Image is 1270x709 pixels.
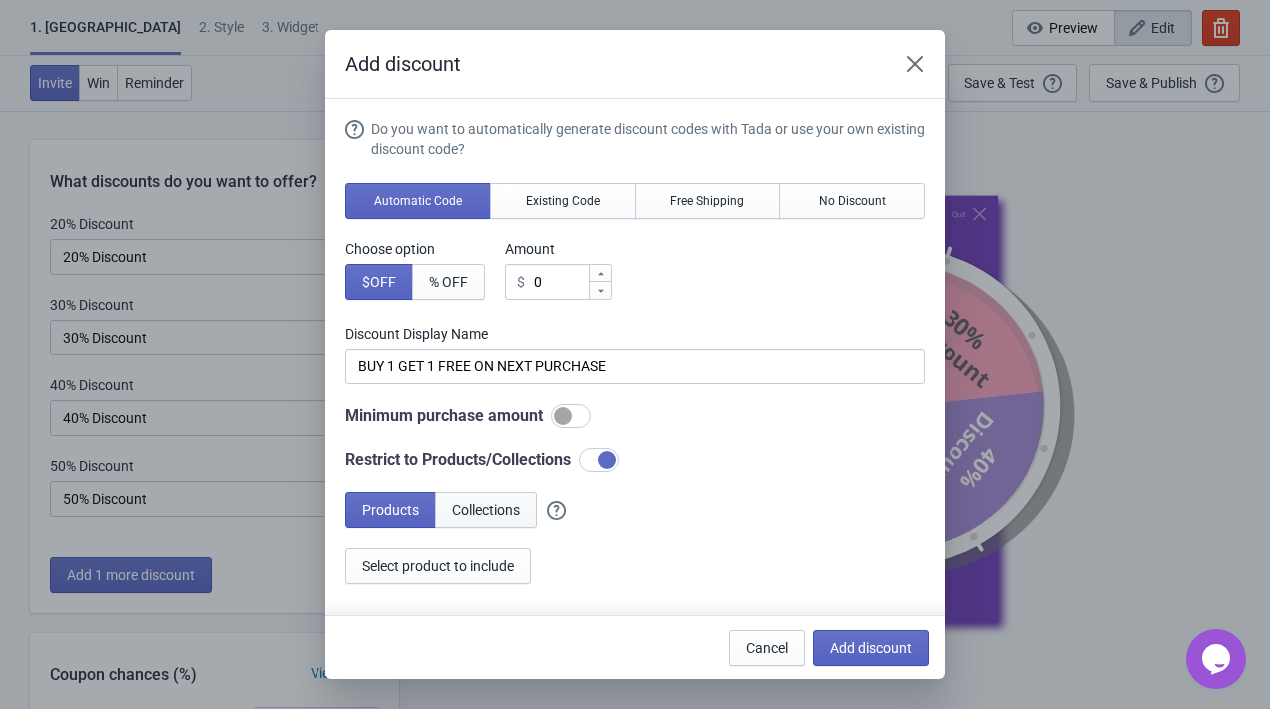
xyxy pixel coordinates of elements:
[897,46,933,82] button: Close
[345,448,925,472] div: Restrict to Products/Collections
[371,119,925,159] div: Do you want to automatically generate discount codes with Tada or use your own existing discount ...
[345,183,491,219] button: Automatic Code
[452,502,520,518] span: Collections
[345,50,877,78] h2: Add discount
[345,239,485,259] label: Choose option
[1186,629,1250,689] iframe: chat widget
[345,492,436,528] button: Products
[729,630,805,666] button: Cancel
[345,324,925,344] label: Discount Display Name
[435,492,537,528] button: Collections
[345,404,925,428] div: Minimum purchase amount
[429,274,468,290] span: % OFF
[505,239,612,259] label: Amount
[345,264,413,300] button: $OFF
[779,183,925,219] button: No Discount
[517,270,525,294] div: $
[819,193,886,209] span: No Discount
[746,640,788,656] span: Cancel
[830,640,912,656] span: Add discount
[362,558,514,574] span: Select product to include
[670,193,744,209] span: Free Shipping
[526,193,600,209] span: Existing Code
[490,183,636,219] button: Existing Code
[374,193,462,209] span: Automatic Code
[362,274,396,290] span: $ OFF
[345,548,531,584] button: Select product to include
[412,264,485,300] button: % OFF
[635,183,781,219] button: Free Shipping
[362,502,419,518] span: Products
[813,630,929,666] button: Add discount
